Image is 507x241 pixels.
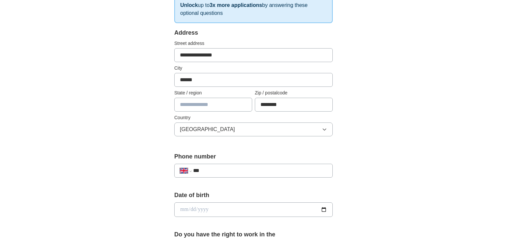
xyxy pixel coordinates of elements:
strong: Unlock [180,2,198,8]
label: Phone number [174,152,333,161]
label: City [174,65,333,72]
label: Date of birth [174,191,333,200]
label: Country [174,114,333,121]
strong: 3x more applications [210,2,262,8]
span: [GEOGRAPHIC_DATA] [180,125,235,133]
label: Zip / postalcode [255,89,333,96]
label: Street address [174,40,333,47]
label: State / region [174,89,252,96]
button: [GEOGRAPHIC_DATA] [174,122,333,136]
div: Address [174,28,333,37]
